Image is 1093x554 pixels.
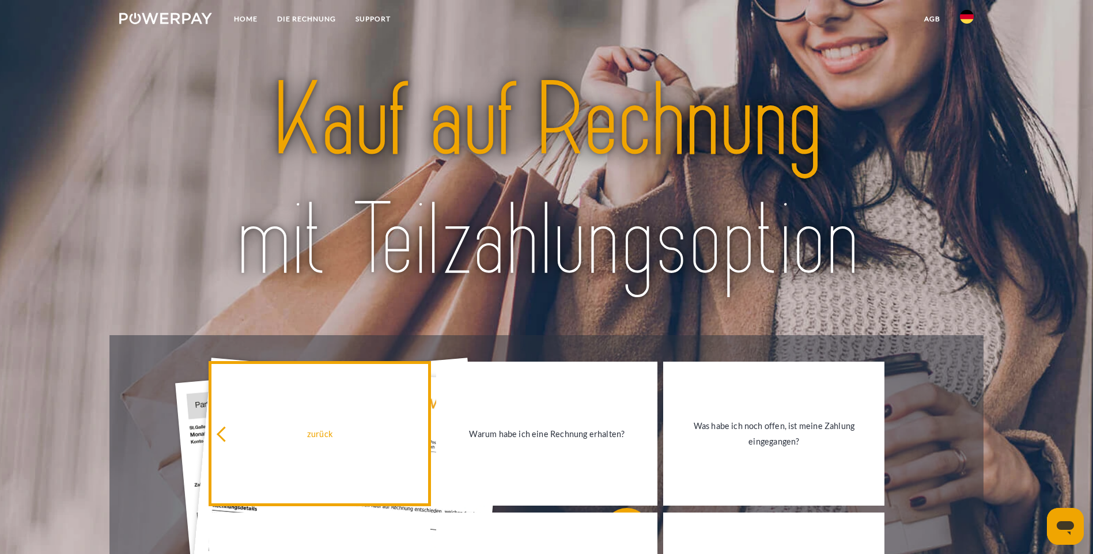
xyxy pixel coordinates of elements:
a: Was habe ich noch offen, ist meine Zahlung eingegangen? [663,362,884,506]
iframe: Schaltfläche zum Öffnen des Messaging-Fensters [1047,508,1084,545]
div: Was habe ich noch offen, ist meine Zahlung eingegangen? [670,418,878,449]
img: de [960,10,974,24]
img: logo-powerpay-white.svg [119,13,212,24]
div: Warum habe ich eine Rechnung erhalten? [443,426,650,441]
a: SUPPORT [346,9,400,29]
img: title-powerpay_de.svg [161,55,932,306]
a: agb [914,9,950,29]
a: DIE RECHNUNG [267,9,346,29]
div: zurück [216,426,423,441]
a: Home [224,9,267,29]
